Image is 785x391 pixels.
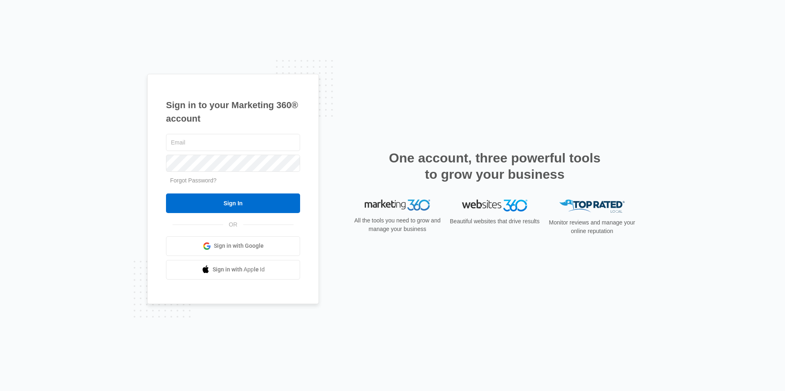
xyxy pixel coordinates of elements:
[214,242,264,250] span: Sign in with Google
[223,220,243,229] span: OR
[213,265,265,274] span: Sign in with Apple Id
[352,216,443,233] p: All the tools you need to grow and manage your business
[559,200,625,213] img: Top Rated Local
[462,200,527,211] img: Websites 360
[546,218,638,235] p: Monitor reviews and manage your online reputation
[166,236,300,256] a: Sign in with Google
[166,98,300,125] h1: Sign in to your Marketing 360® account
[386,150,603,182] h2: One account, three powerful tools to grow your business
[166,260,300,280] a: Sign in with Apple Id
[449,217,541,226] p: Beautiful websites that drive results
[166,193,300,213] input: Sign In
[365,200,430,211] img: Marketing 360
[166,134,300,151] input: Email
[170,177,217,184] a: Forgot Password?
